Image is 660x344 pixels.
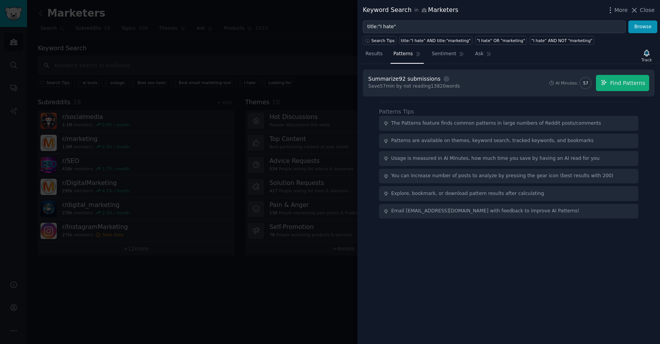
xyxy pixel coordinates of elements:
[472,48,494,64] a: Ask
[475,51,484,58] span: Ask
[363,5,459,15] div: Keyword Search Marketers
[610,79,645,87] span: Find Patterns
[614,6,628,14] span: More
[475,36,527,45] a: "I hate" OR "marketing"
[555,80,578,86] div: AI Minutes:
[583,80,588,86] span: 57
[393,51,413,58] span: Patterns
[363,48,385,64] a: Results
[368,83,460,90] div: Save 57 min by not reading 13820 words
[530,36,594,45] a: "I hate" AND NOT "marketing"
[641,57,652,63] div: Track
[368,75,440,83] div: Summarize 92 submissions
[366,51,382,58] span: Results
[391,137,594,144] div: Patterns are available on themes, keyword search, tracked keywords, and bookmarks
[391,48,423,64] a: Patterns
[379,108,414,115] label: Patterns Tips
[606,6,628,14] button: More
[391,190,544,197] div: Explore, bookmark, or download pattern results after calculating
[391,120,601,127] div: The Patterns feature finds common patterns in large numbers of Reddit posts/comments
[432,51,456,58] span: Sentiment
[628,20,657,34] button: Browse
[429,48,467,64] a: Sentiment
[477,38,525,43] div: "I hate" OR "marketing"
[363,20,626,34] input: Try a keyword related to your business
[399,36,472,45] a: title:"I hate" AND title:"marketing"
[391,208,580,215] div: Email [EMAIL_ADDRESS][DOMAIN_NAME] with feedback to improve AI Patterns!
[391,173,614,180] div: You can increase number of posts to analyze by pressing the gear icon (best results with 200)
[414,7,418,14] span: in
[596,75,649,91] button: Find Patterns
[371,38,395,43] span: Search Tips
[639,47,655,64] button: Track
[531,38,593,43] div: "I hate" AND NOT "marketing"
[630,6,655,14] button: Close
[391,155,600,162] div: Usage is measured in AI Minutes, how much time you save by having an AI read for you
[363,36,396,45] button: Search Tips
[640,6,655,14] span: Close
[401,38,471,43] div: title:"I hate" AND title:"marketing"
